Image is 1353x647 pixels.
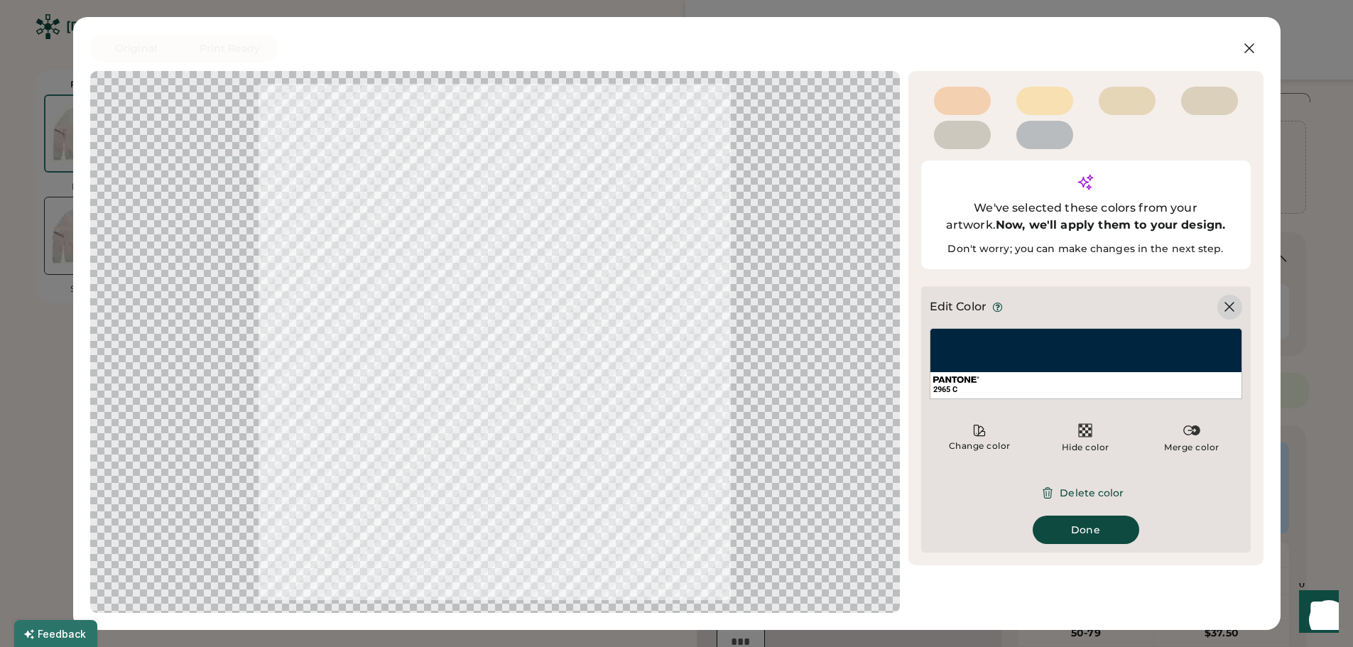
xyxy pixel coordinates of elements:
[1164,442,1219,453] div: Merge color
[1077,422,1094,439] img: Transparent.svg
[1286,583,1347,644] iframe: Front Chat
[948,440,1011,452] div: Change color
[1062,442,1109,453] div: Hide color
[90,34,183,62] button: Original
[930,298,987,315] div: Edit Color
[1030,479,1141,507] button: Delete color
[934,242,1238,256] div: Don't worry; you can make changes in the next step.
[1033,516,1139,544] button: Done
[933,384,1239,395] div: 2965 C
[933,376,979,384] img: Pantone Logo
[1183,422,1200,439] img: Merge%20Color.svg
[183,34,278,62] button: Print Ready
[996,218,1226,232] strong: Now, we'll apply them to your design.
[934,200,1238,234] div: We've selected these colors from your artwork.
